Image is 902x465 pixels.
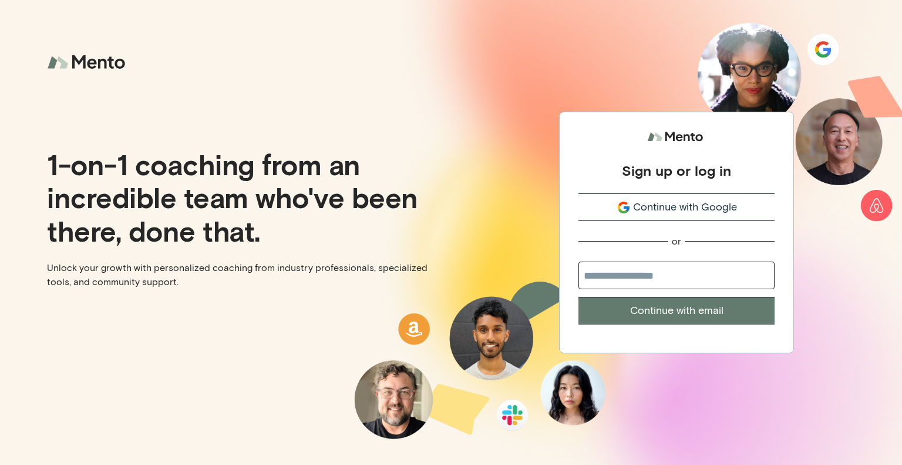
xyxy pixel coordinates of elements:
[633,199,737,215] span: Continue with Google
[647,126,706,148] img: logo.svg
[672,235,681,247] div: or
[578,193,775,221] button: Continue with Google
[47,47,129,78] img: logo
[47,261,442,289] p: Unlock your growth with personalized coaching from industry professionals, specialized tools, and...
[47,148,442,246] p: 1-on-1 coaching from an incredible team who've been there, done that.
[578,297,775,325] button: Continue with email
[622,162,731,179] div: Sign up or log in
